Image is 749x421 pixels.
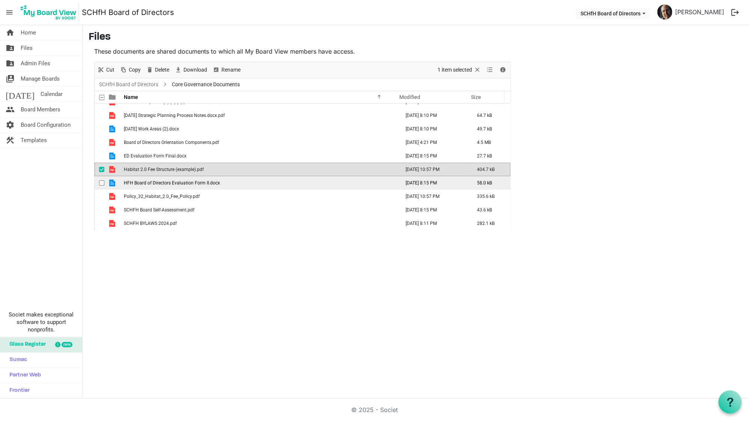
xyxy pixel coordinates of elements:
[398,136,469,149] td: June 13, 2025 4:21 PM column header Modified
[104,122,122,136] td: is template cell column header type
[124,94,138,100] span: Name
[119,65,142,75] button: Copy
[6,133,15,148] span: construction
[436,65,483,75] button: Selection
[399,94,420,100] span: Modified
[211,65,242,75] button: Rename
[469,136,510,149] td: 4.5 MB is template cell column header Size
[124,167,204,172] span: Habitat 2.0 Fee Structure (example).pdf
[128,65,141,75] span: Copy
[6,352,27,367] span: Sumac
[210,62,243,78] div: Rename
[6,102,15,117] span: people
[398,149,469,163] td: January 20, 2025 8:15 PM column header Modified
[6,337,46,352] span: Glass Register
[183,65,208,75] span: Download
[469,190,510,203] td: 335.6 kB is template cell column header Size
[657,4,672,19] img: yBGpWBoWnom3Zw7BMdEWlLVUZpYoI47Jpb9souhwf1jEgJUyyu107S__lmbQQ54c4KKuLw7hNP5JKuvjTEF3_w_thumb.png
[143,62,172,78] div: Delete
[398,190,469,203] td: October 07, 2024 10:57 PM column header Modified
[469,122,510,136] td: 49.7 kB is template cell column header Size
[124,153,186,159] span: ED Evaluation Form Final.docx
[3,311,79,333] span: Societ makes exceptional software to support nonprofits.
[21,56,50,71] span: Admin Files
[21,40,33,55] span: Files
[104,176,122,190] td: is template cell column header type
[124,194,200,199] span: Policy_32_Habitat_2.0_Fee_Policy.pdf
[95,176,104,190] td: checkbox
[96,65,116,75] button: Cut
[2,5,17,19] span: menu
[122,190,398,203] td: Policy_32_Habitat_2.0_Fee_Policy.pdf is template cell column header Name
[498,65,508,75] button: Details
[104,109,122,122] td: is template cell column header type
[154,65,170,75] span: Delete
[485,65,494,75] button: View dropdownbutton
[575,8,650,18] button: SCHfH Board of Directors dropdownbutton
[21,71,60,86] span: Manage Boards
[469,109,510,122] td: 64.7 kB is template cell column header Size
[6,56,15,71] span: folder_shared
[6,117,15,132] span: settings
[469,163,510,176] td: 404.7 kB is template cell column header Size
[104,163,122,176] td: is template cell column header type
[469,149,510,163] td: 27.7 kB is template cell column header Size
[122,109,398,122] td: 6.19.24 Strategic Planning Process Notes.docx.pdf is template cell column header Name
[6,368,41,383] span: Partner Web
[41,87,63,102] span: Calendar
[122,176,398,190] td: HFH Board of Directors Evaluation Form II.docx is template cell column header Name
[6,25,15,40] span: home
[18,3,79,22] img: My Board View Logo
[437,65,473,75] span: 1 item selected
[82,5,174,20] a: SCHfH Board of Directors
[95,149,104,163] td: checkbox
[89,31,743,44] h3: Files
[469,217,510,230] td: 282.1 kB is template cell column header Size
[98,80,160,89] a: SCHfH Board of Directors
[124,99,190,105] span: 5. CoreDocs poster (1) (5) (1).pdf
[124,140,219,145] span: Board of Directors Orientation Components.pdf
[122,203,398,217] td: SCHFH Board Self-Assessment.pdf is template cell column header Name
[95,122,104,136] td: checkbox
[94,47,511,56] p: These documents are shared documents to which all My Board View members have access.
[469,176,510,190] td: 58.0 kB is template cell column header Size
[496,62,509,78] div: Details
[122,122,398,136] td: 6.19.24 Work Areas (2).docx is template cell column header Name
[398,176,469,190] td: January 20, 2025 8:15 PM column header Modified
[18,3,82,22] a: My Board View Logo
[122,163,398,176] td: Habitat 2.0 Fee Structure (example).pdf is template cell column header Name
[398,109,469,122] td: January 20, 2025 8:10 PM column header Modified
[122,149,398,163] td: ED Evaluation Form Final.docx is template cell column header Name
[95,136,104,149] td: checkbox
[173,65,209,75] button: Download
[21,25,36,40] span: Home
[6,40,15,55] span: folder_shared
[398,217,469,230] td: January 20, 2025 8:11 PM column header Modified
[124,207,194,213] span: SCHFH Board Self-Assessment.pdf
[95,109,104,122] td: checkbox
[124,221,177,226] span: SCHFH BYLAWS 2024.pdf
[435,62,484,78] div: Clear selection
[124,180,220,186] span: HFH Board of Directors Evaluation Form II.docx
[145,65,171,75] button: Delete
[398,122,469,136] td: January 20, 2025 8:10 PM column header Modified
[21,102,60,117] span: Board Members
[124,113,225,118] span: [DATE] Strategic Planning Process Notes.docx.pdf
[21,133,47,148] span: Templates
[95,217,104,230] td: checkbox
[104,203,122,217] td: is template cell column header type
[117,62,143,78] div: Copy
[95,163,104,176] td: checkbox
[105,65,115,75] span: Cut
[95,190,104,203] td: checkbox
[104,190,122,203] td: is template cell column header type
[6,71,15,86] span: switch_account
[104,136,122,149] td: is template cell column header type
[398,163,469,176] td: October 07, 2024 10:57 PM column header Modified
[6,383,30,398] span: Frontier
[727,4,743,20] button: logout
[95,62,117,78] div: Cut
[122,136,398,149] td: Board of Directors Orientation Components.pdf is template cell column header Name
[469,203,510,217] td: 43.6 kB is template cell column header Size
[672,4,727,19] a: [PERSON_NAME]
